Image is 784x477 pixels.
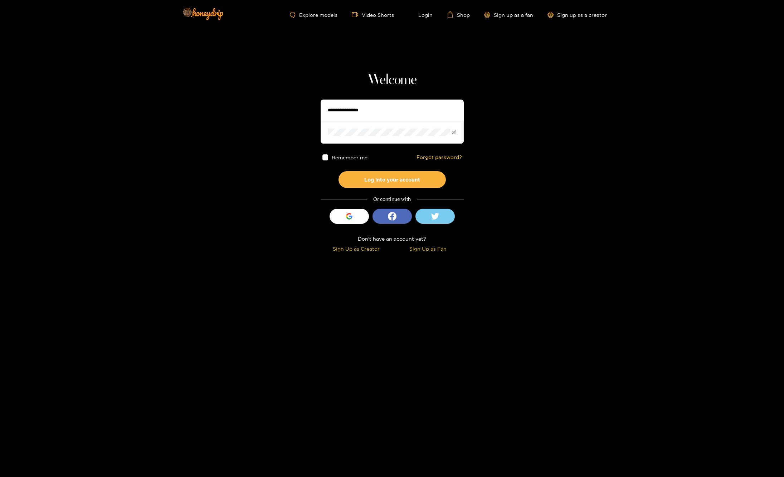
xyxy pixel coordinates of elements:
span: Remember me [332,155,367,160]
div: Don't have an account yet? [321,235,464,243]
span: video-camera [352,11,362,18]
span: eye-invisible [452,130,456,135]
button: Log into your account [339,171,446,188]
h1: Welcome [321,72,464,89]
a: Login [408,11,433,18]
a: Shop [447,11,470,18]
div: Or continue with [321,195,464,203]
a: Sign up as a fan [484,12,533,18]
div: Sign Up as Creator [322,245,390,253]
a: Sign up as a creator [547,12,607,18]
div: Sign Up as Fan [394,245,462,253]
a: Forgot password? [417,154,462,160]
a: Explore models [290,12,337,18]
a: Video Shorts [352,11,394,18]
